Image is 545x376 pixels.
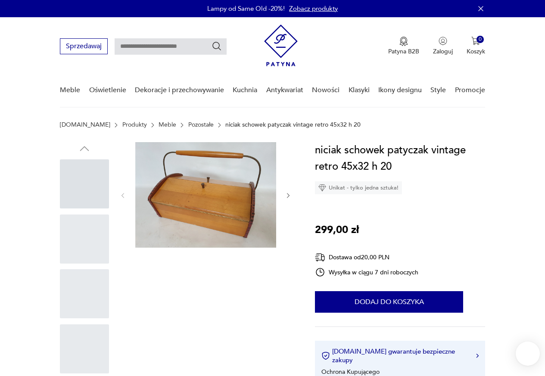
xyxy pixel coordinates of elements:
[516,342,540,366] iframe: Smartsupp widget button
[315,142,485,175] h1: niciak schowek patyczak vintage retro 45x32 h 20
[264,25,298,66] img: Patyna - sklep z meblami i dekoracjami vintage
[225,121,361,128] p: niciak schowek patyczak vintage retro 45x32 h 20
[455,74,485,107] a: Promocje
[315,252,418,263] div: Dostawa od 20,00 PLN
[430,74,446,107] a: Style
[321,351,330,360] img: Ikona certyfikatu
[433,47,453,56] p: Zaloguj
[89,74,126,107] a: Oświetlenie
[60,74,80,107] a: Meble
[233,74,257,107] a: Kuchnia
[321,347,479,364] button: [DOMAIN_NAME] gwarantuje bezpieczne zakupy
[188,121,214,128] a: Pozostałe
[349,74,370,107] a: Klasyki
[476,354,479,358] img: Ikona strzałki w prawo
[471,37,480,45] img: Ikona koszyka
[399,37,408,46] img: Ikona medalu
[439,37,447,45] img: Ikonka użytkownika
[60,44,108,50] a: Sprzedawaj
[467,37,485,56] button: 0Koszyk
[318,184,326,192] img: Ikona diamentu
[378,74,422,107] a: Ikony designu
[212,41,222,51] button: Szukaj
[467,47,485,56] p: Koszyk
[122,121,147,128] a: Produkty
[315,181,402,194] div: Unikat - tylko jedna sztuka!
[60,121,110,128] a: [DOMAIN_NAME]
[476,36,484,43] div: 0
[388,47,419,56] p: Patyna B2B
[60,38,108,54] button: Sprzedawaj
[312,74,339,107] a: Nowości
[289,4,338,13] a: Zobacz produkty
[315,267,418,277] div: Wysyłka w ciągu 7 dni roboczych
[135,74,224,107] a: Dekoracje i przechowywanie
[315,291,463,313] button: Dodaj do koszyka
[207,4,285,13] p: Lampy od Same Old -20%!
[321,368,380,376] li: Ochrona Kupującego
[315,252,325,263] img: Ikona dostawy
[266,74,303,107] a: Antykwariat
[433,37,453,56] button: Zaloguj
[159,121,176,128] a: Meble
[315,222,359,238] p: 299,00 zł
[388,37,419,56] button: Patyna B2B
[388,37,419,56] a: Ikona medaluPatyna B2B
[135,142,276,248] img: Zdjęcie produktu niciak schowek patyczak vintage retro 45x32 h 20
